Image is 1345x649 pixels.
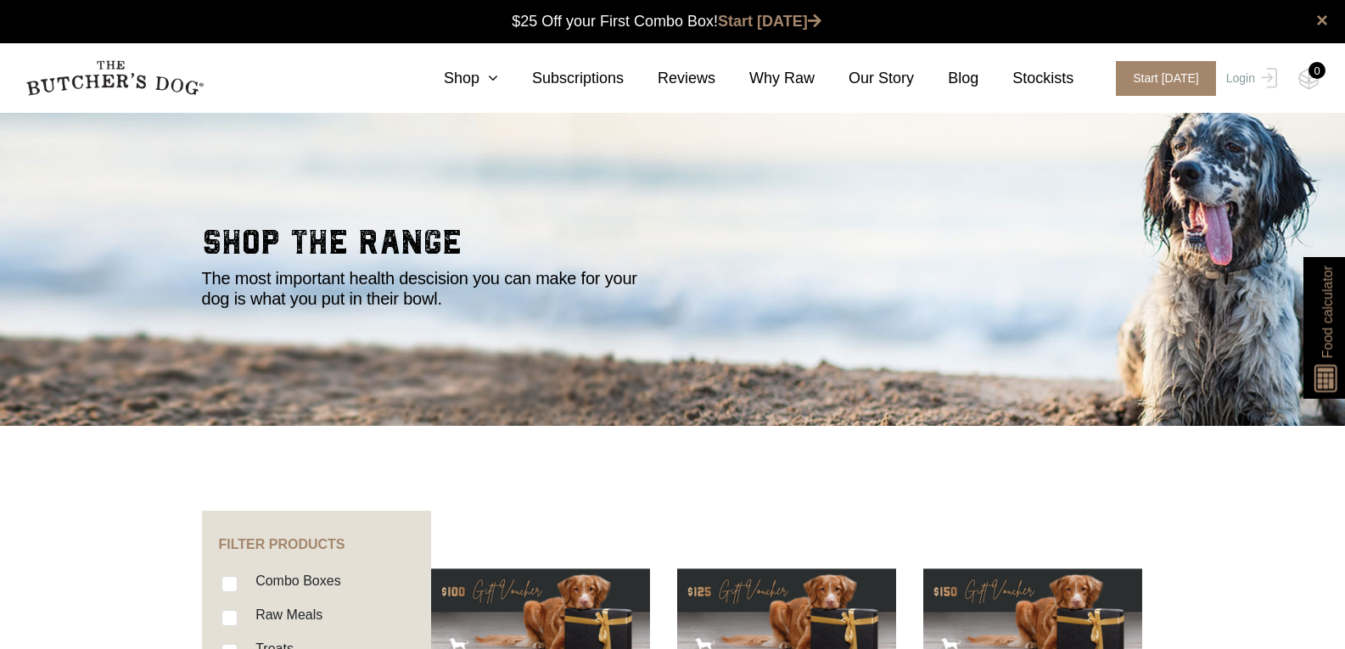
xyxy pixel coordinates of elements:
label: Raw Meals [247,603,322,626]
a: Login [1222,61,1277,96]
span: Food calculator [1317,266,1337,358]
label: Combo Boxes [247,569,341,592]
a: Start [DATE] [718,13,821,30]
a: close [1316,10,1328,31]
a: Why Raw [715,67,815,90]
img: TBD_Cart-Empty.png [1298,68,1320,90]
a: Subscriptions [498,67,624,90]
h2: shop the range [202,226,1144,268]
a: Stockists [978,67,1073,90]
span: Start [DATE] [1116,61,1216,96]
a: Start [DATE] [1099,61,1222,96]
a: Shop [410,67,498,90]
a: Blog [914,67,978,90]
h4: FILTER PRODUCTS [202,511,431,552]
a: Reviews [624,67,715,90]
a: Our Story [815,67,914,90]
p: The most important health descision you can make for your dog is what you put in their bowl. [202,268,652,309]
div: 0 [1309,62,1325,79]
